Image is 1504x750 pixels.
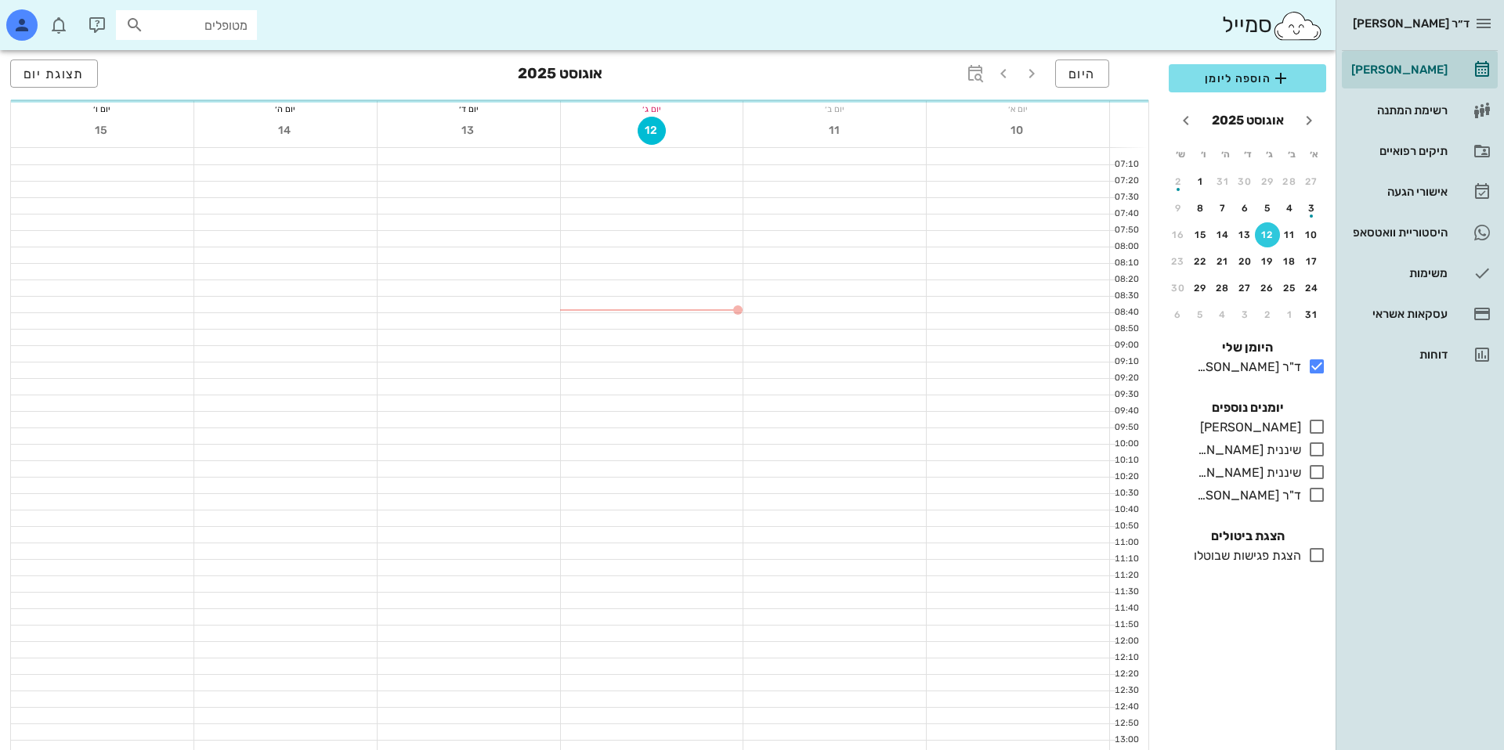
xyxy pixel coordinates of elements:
[1110,224,1142,237] div: 07:50
[1110,323,1142,336] div: 08:50
[1210,256,1235,267] div: 21
[1300,222,1325,247] button: 10
[1255,302,1280,327] button: 2
[1169,338,1326,357] h4: היומן שלי
[1342,336,1498,373] a: דוחות
[1110,290,1142,303] div: 08:30
[1255,283,1280,294] div: 26
[1272,10,1323,41] img: SmileCloud logo
[1166,176,1191,187] div: 2
[1191,358,1301,377] div: ד"ר [PERSON_NAME]
[1004,124,1032,137] span: 10
[1188,222,1213,247] button: 15
[1342,295,1498,333] a: עסקאות אשראי
[1172,106,1200,135] button: חודש הבא
[1166,302,1191,327] button: 6
[1110,668,1142,681] div: 12:20
[1166,249,1191,274] button: 23
[1188,229,1213,240] div: 15
[1255,249,1280,274] button: 19
[821,117,849,145] button: 11
[1233,196,1258,221] button: 6
[1110,175,1142,188] div: 07:20
[1278,283,1303,294] div: 25
[1166,229,1191,240] div: 16
[1342,214,1498,251] a: היסטוריית וואטסאפ
[1233,169,1258,194] button: 30
[1191,441,1301,460] div: שיננית [PERSON_NAME]
[1166,309,1191,320] div: 6
[454,117,483,145] button: 13
[1110,438,1142,451] div: 10:00
[1166,283,1191,294] div: 30
[1348,186,1448,198] div: אישורי הגעה
[1278,256,1303,267] div: 18
[1210,229,1235,240] div: 14
[1188,203,1213,214] div: 8
[1255,196,1280,221] button: 5
[1169,527,1326,546] h4: הצגת ביטולים
[1282,141,1302,168] th: ב׳
[378,101,560,117] div: יום ד׳
[1300,276,1325,301] button: 24
[1210,283,1235,294] div: 28
[1233,283,1258,294] div: 27
[10,59,98,88] button: תצוגת יום
[1222,9,1323,42] div: סמייל
[1166,169,1191,194] button: 2
[1110,602,1142,615] div: 11:40
[271,124,299,137] span: 14
[638,117,666,145] button: 12
[1166,196,1191,221] button: 9
[1110,701,1142,714] div: 12:40
[1188,256,1213,267] div: 22
[1278,196,1303,221] button: 4
[88,124,116,137] span: 15
[1300,176,1325,187] div: 27
[1110,240,1142,254] div: 08:00
[1110,372,1142,385] div: 09:20
[1210,249,1235,274] button: 21
[1233,229,1258,240] div: 13
[1166,203,1191,214] div: 9
[1188,276,1213,301] button: 29
[1188,283,1213,294] div: 29
[1210,176,1235,187] div: 31
[1255,229,1280,240] div: 12
[1233,309,1258,320] div: 3
[1004,117,1032,145] button: 10
[1110,734,1142,747] div: 13:00
[1348,104,1448,117] div: רשימת המתנה
[1255,222,1280,247] button: 12
[1110,635,1142,648] div: 12:00
[1255,169,1280,194] button: 29
[1255,176,1280,187] div: 29
[46,13,56,22] span: תג
[1348,145,1448,157] div: תיקים רפואיים
[1255,276,1280,301] button: 26
[1304,141,1325,168] th: א׳
[1110,487,1142,500] div: 10:30
[927,101,1109,117] div: יום א׳
[1169,64,1326,92] button: הוספה ליומן
[1210,302,1235,327] button: 4
[1206,105,1290,136] button: אוגוסט 2025
[1110,191,1142,204] div: 07:30
[1110,503,1142,517] div: 10:40
[1110,158,1142,171] div: 07:10
[1278,302,1303,327] button: 1
[518,59,602,91] h3: אוגוסט 2025
[1110,471,1142,484] div: 10:20
[1188,249,1213,274] button: 22
[1166,256,1191,267] div: 23
[1110,536,1142,550] div: 11:00
[1110,586,1142,599] div: 11:30
[1348,348,1448,361] div: דוחות
[1192,141,1213,168] th: ו׳
[1210,196,1235,221] button: 7
[1295,106,1323,135] button: חודש שעבר
[821,124,849,137] span: 11
[11,101,193,117] div: יום ו׳
[1210,222,1235,247] button: 14
[1342,132,1498,170] a: תיקים רפואיים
